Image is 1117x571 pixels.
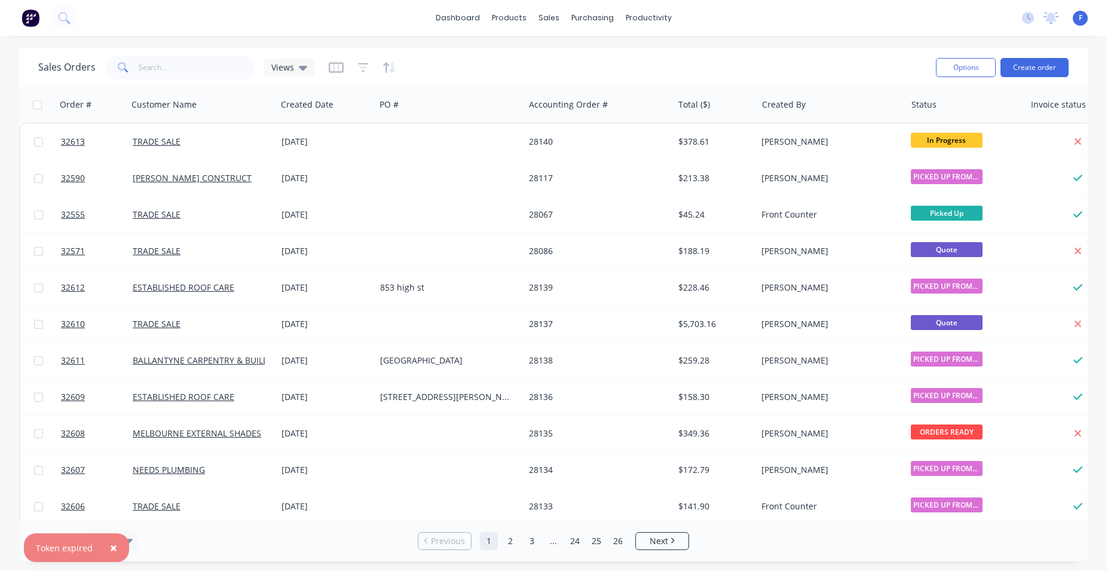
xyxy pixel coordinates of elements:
[61,172,85,184] span: 32590
[678,428,748,439] div: $349.36
[61,197,133,233] a: 32555
[110,539,117,556] span: ×
[431,535,465,547] span: Previous
[529,391,662,403] div: 28136
[61,233,133,269] a: 32571
[762,99,806,111] div: Created By
[761,428,894,439] div: [PERSON_NAME]
[281,391,371,403] div: [DATE]
[413,532,694,550] ul: Pagination
[22,9,39,27] img: Factory
[418,535,471,547] a: Previous page
[678,282,748,294] div: $228.46
[529,136,662,148] div: 28140
[133,209,180,220] a: TRADE SALE
[61,452,133,488] a: 32607
[565,9,620,27] div: purchasing
[609,532,627,550] a: Page 26
[133,282,234,293] a: ESTABLISHED ROOF CARE
[131,99,197,111] div: Customer Name
[380,99,399,111] div: PO #
[761,136,894,148] div: [PERSON_NAME]
[281,245,371,257] div: [DATE]
[61,464,85,476] span: 32607
[133,464,205,475] a: NEEDS PLUMBING
[133,136,180,147] a: TRADE SALE
[281,464,371,476] div: [DATE]
[60,99,91,111] div: Order #
[61,124,133,160] a: 32613
[761,318,894,330] div: [PERSON_NAME]
[678,318,748,330] div: $5,703.16
[761,500,894,512] div: Front Counter
[761,391,894,403] div: [PERSON_NAME]
[911,99,937,111] div: Status
[133,172,252,184] a: [PERSON_NAME] CONSTRUCT
[529,209,662,221] div: 28067
[61,355,85,367] span: 32611
[761,464,894,476] div: [PERSON_NAME]
[911,461,983,476] span: PICKED UP FROM ...
[678,209,748,221] div: $45.24
[61,245,85,257] span: 32571
[61,160,133,196] a: 32590
[529,282,662,294] div: 28139
[678,500,748,512] div: $141.90
[529,318,662,330] div: 28137
[430,9,486,27] a: dashboard
[678,136,748,148] div: $378.61
[281,99,333,111] div: Created Date
[761,209,894,221] div: Front Counter
[380,391,513,403] div: [STREET_ADDRESS][PERSON_NAME]
[61,416,133,451] a: 32608
[587,532,605,550] a: Page 25
[911,425,983,439] span: ORDERS READY
[911,133,983,148] span: In Progress
[650,535,668,547] span: Next
[38,62,96,73] h1: Sales Orders
[61,209,85,221] span: 32555
[911,242,983,257] span: Quote
[911,206,983,221] span: Picked Up
[761,172,894,184] div: [PERSON_NAME]
[911,315,983,330] span: Quote
[133,318,180,329] a: TRADE SALE
[281,428,371,439] div: [DATE]
[911,497,983,512] span: PICKED UP FROM ...
[486,9,533,27] div: products
[620,9,678,27] div: productivity
[529,500,662,512] div: 28133
[911,388,983,403] span: PICKED UP FROM ...
[761,245,894,257] div: [PERSON_NAME]
[281,282,371,294] div: [DATE]
[678,172,748,184] div: $213.38
[133,245,180,257] a: TRADE SALE
[61,136,85,148] span: 32613
[61,318,85,330] span: 32610
[544,532,562,550] a: Jump forward
[911,279,983,294] span: PICKED UP FROM ...
[61,488,133,524] a: 32606
[271,61,294,74] span: Views
[566,532,584,550] a: Page 24
[911,169,983,184] span: PICKED UP FROM ...
[36,542,93,554] div: Token expired
[98,533,129,562] button: Close
[61,391,85,403] span: 32609
[61,282,85,294] span: 32612
[133,355,284,366] a: BALLANTYNE CARPENTRY & BUILDING
[1079,13,1082,23] span: F
[281,500,371,512] div: [DATE]
[678,464,748,476] div: $172.79
[61,343,133,378] a: 32611
[761,355,894,367] div: [PERSON_NAME]
[61,270,133,306] a: 32612
[529,355,662,367] div: 28138
[133,391,234,402] a: ESTABLISHED ROOF CARE
[678,245,748,257] div: $188.19
[529,172,662,184] div: 28117
[281,209,371,221] div: [DATE]
[678,99,710,111] div: Total ($)
[61,379,133,415] a: 32609
[1031,99,1086,111] div: Invoice status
